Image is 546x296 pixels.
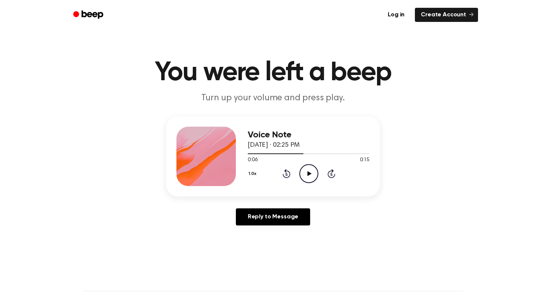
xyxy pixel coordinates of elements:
h3: Voice Note [248,130,370,140]
span: [DATE] · 02:25 PM [248,142,300,149]
a: Log in [382,8,410,22]
span: 0:15 [360,156,370,164]
button: 1.0x [248,167,259,180]
h1: You were left a beep [83,59,463,86]
p: Turn up your volume and press play. [130,92,416,104]
a: Reply to Message [236,208,310,225]
span: 0:06 [248,156,257,164]
a: Beep [68,8,110,22]
a: Create Account [415,8,478,22]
